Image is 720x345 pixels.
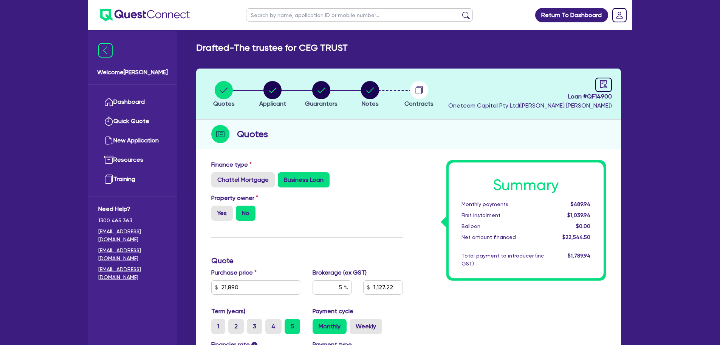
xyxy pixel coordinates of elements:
a: New Application [98,131,167,150]
span: Oneteam Capital Pty Ltd ( [PERSON_NAME] [PERSON_NAME] ) [448,102,612,109]
h3: Quote [211,256,403,265]
img: step-icon [211,125,229,143]
a: [EMAIL_ADDRESS][DOMAIN_NAME] [98,247,167,262]
span: Loan # QF14900 [448,92,612,101]
span: Welcome [PERSON_NAME] [97,68,168,77]
span: $1,789.94 [568,253,590,259]
span: audit [599,80,608,88]
button: Applicant [259,81,286,109]
label: Payment cycle [313,307,353,316]
a: Return To Dashboard [535,8,608,22]
img: new-application [104,136,113,145]
img: training [104,175,113,184]
label: 1 [211,319,225,334]
a: Resources [98,150,167,170]
h1: Summary [461,176,591,194]
label: Brokerage (ex GST) [313,268,367,277]
a: Dropdown toggle [610,5,629,25]
a: [EMAIL_ADDRESS][DOMAIN_NAME] [98,265,167,281]
button: Notes [361,81,379,109]
label: Chattel Mortgage [211,172,275,187]
span: $22,544.50 [562,234,590,240]
div: Total payment to introducer (inc GST) [456,252,550,268]
label: Weekly [350,319,382,334]
label: Business Loan [278,172,330,187]
label: 5 [285,319,300,334]
button: Quotes [213,81,235,109]
img: icon-menu-close [98,43,113,58]
span: $1,039.94 [567,212,590,218]
div: Balloon [456,222,550,230]
label: Finance type [211,160,252,169]
span: Contracts [404,100,434,107]
span: Need Help? [98,205,167,214]
img: quick-quote [104,117,113,126]
label: Purchase price [211,268,257,277]
input: Search by name, application ID or mobile number... [246,8,473,22]
div: First instalment [456,211,550,219]
h2: Drafted - The trustee for CEG TRUST [196,42,348,53]
a: [EMAIL_ADDRESS][DOMAIN_NAME] [98,228,167,244]
label: Monthly [313,319,347,334]
span: Quotes [213,100,235,107]
span: 1300 465 363 [98,217,167,225]
span: Notes [362,100,379,107]
span: Applicant [259,100,286,107]
div: Monthly payments [456,200,550,208]
button: Contracts [404,81,434,109]
a: Quick Quote [98,112,167,131]
label: Term (years) [211,307,245,316]
label: 2 [228,319,244,334]
a: Training [98,170,167,189]
label: Yes [211,206,233,221]
span: $0.00 [576,223,590,229]
span: $489.94 [571,201,590,207]
span: Guarantors [305,100,338,107]
a: audit [595,78,612,92]
label: 4 [265,319,282,334]
img: quest-connect-logo-blue [100,9,190,21]
img: resources [104,155,113,164]
h2: Quotes [237,127,268,141]
button: Guarantors [305,81,338,109]
label: 3 [247,319,262,334]
a: Dashboard [98,92,167,112]
label: No [236,206,255,221]
label: Property owner [211,194,258,203]
div: Net amount financed [456,233,550,241]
